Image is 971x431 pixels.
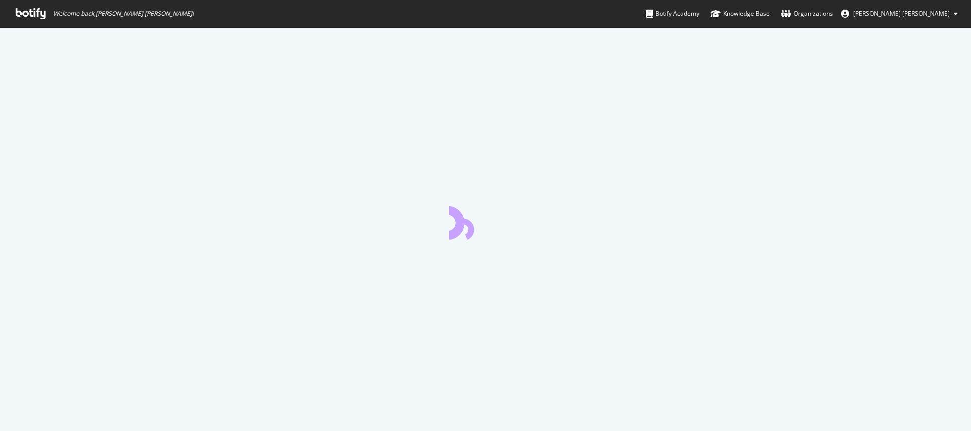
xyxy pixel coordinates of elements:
button: [PERSON_NAME] [PERSON_NAME] [833,6,966,22]
div: Knowledge Base [711,9,770,19]
div: Organizations [781,9,833,19]
div: animation [449,203,522,240]
span: Welcome back, [PERSON_NAME] [PERSON_NAME] ! [53,10,194,18]
div: Botify Academy [646,9,699,19]
span: Cooper Bernier [853,9,950,18]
